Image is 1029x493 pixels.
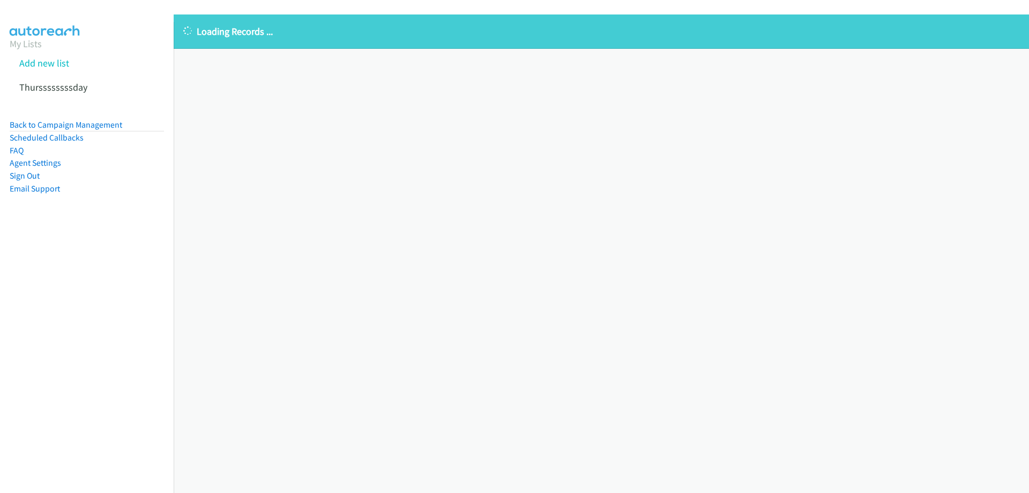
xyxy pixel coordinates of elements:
[10,171,40,181] a: Sign Out
[10,183,60,194] a: Email Support
[10,133,84,143] a: Scheduled Callbacks
[19,81,87,93] a: Thurssssssssday
[19,57,69,69] a: Add new list
[183,24,1019,39] p: Loading Records ...
[10,120,122,130] a: Back to Campaign Management
[10,38,42,50] a: My Lists
[10,145,24,156] a: FAQ
[10,158,61,168] a: Agent Settings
